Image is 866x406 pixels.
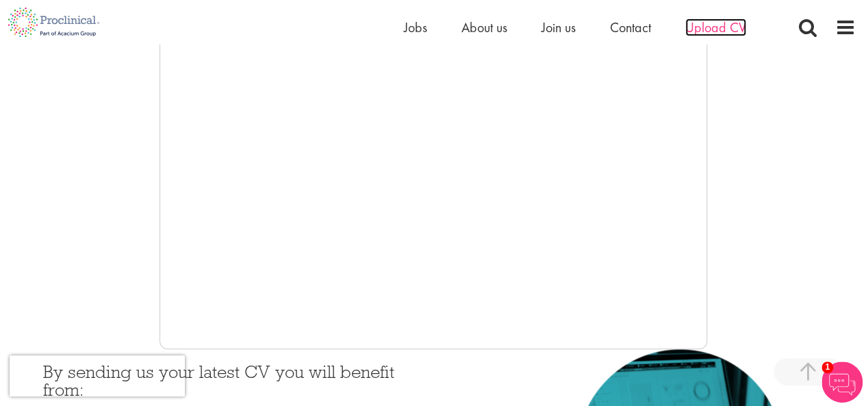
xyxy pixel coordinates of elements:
[685,18,746,36] a: Upload CV
[822,361,833,373] span: 1
[542,18,576,36] a: Join us
[822,361,863,403] img: Chatbot
[404,18,427,36] a: Jobs
[461,18,507,36] a: About us
[10,355,185,396] iframe: reCAPTCHA
[610,18,651,36] a: Contact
